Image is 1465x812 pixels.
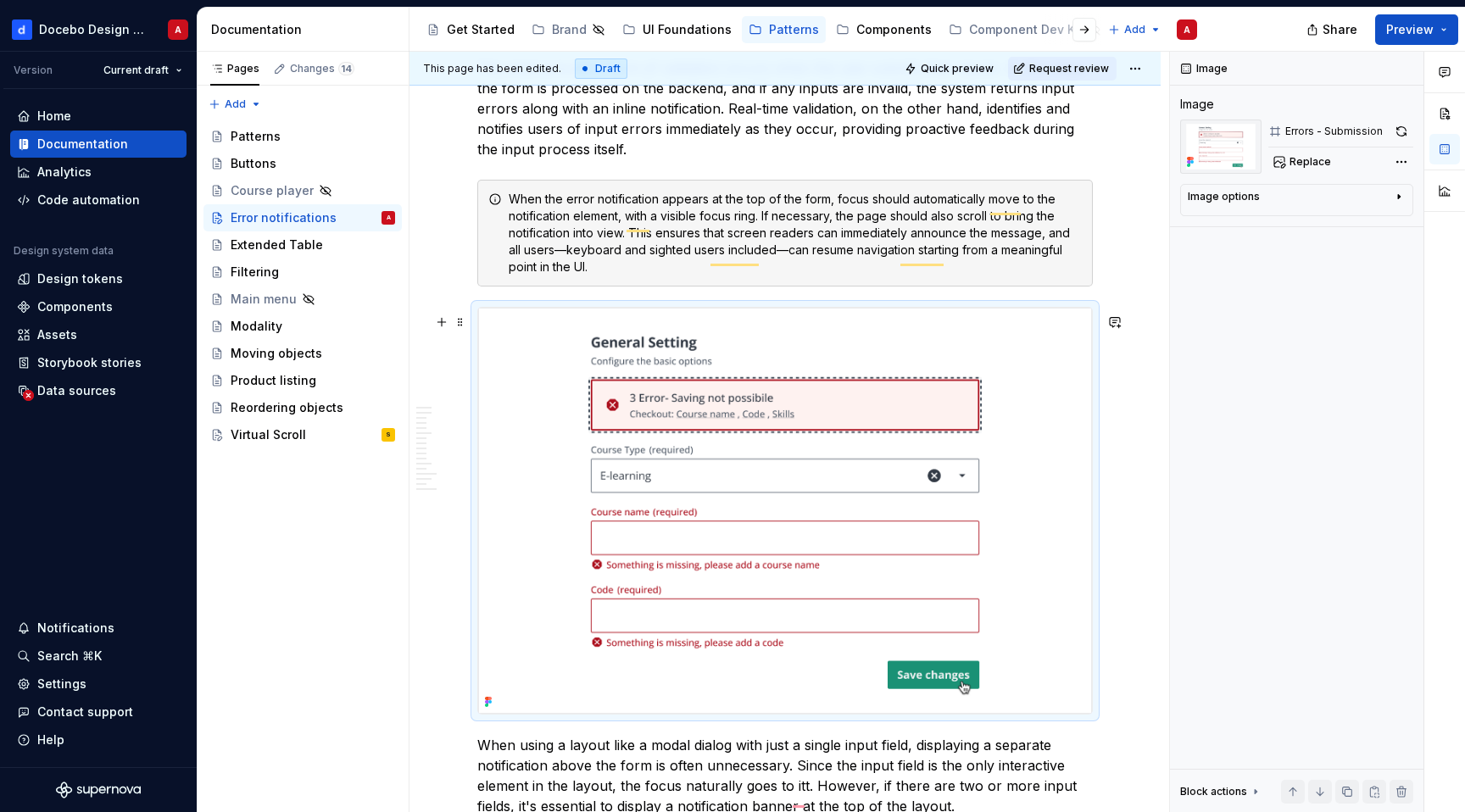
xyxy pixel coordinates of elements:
button: Request review [1008,57,1117,81]
a: UI Foundations [616,16,738,43]
a: Analytics [10,159,187,186]
div: Patterns [769,21,819,38]
a: Home [10,103,187,130]
button: Add [203,92,267,116]
div: A [387,209,391,226]
div: Changes [290,62,354,75]
div: Image options [1188,190,1260,203]
span: Request review [1029,62,1109,75]
svg: Supernova Logo [56,781,141,798]
div: Virtual Scroll [231,426,306,443]
a: Design tokens [10,265,187,292]
button: Replace [1268,150,1339,174]
div: Code automation [37,192,140,209]
span: Preview [1386,21,1434,38]
div: Page tree [203,123,402,448]
div: Components [856,21,932,38]
div: Errors - Submission [1285,125,1383,138]
div: A [1184,23,1190,36]
div: S [386,426,391,443]
button: Current draft [96,58,190,82]
a: Virtual ScrollS [203,421,402,448]
div: Notifications [37,620,114,637]
div: Documentation [37,136,128,153]
span: Share [1323,21,1357,38]
button: Docebo Design SystemA [3,11,193,47]
a: Patterns [742,16,826,43]
span: This page has been edited. [423,62,561,75]
span: Add [1124,23,1145,36]
div: Assets [37,326,77,343]
p: The most prevalent form of validation occurs when the user submits their inputs. At this stage, t... [477,58,1093,159]
button: Share [1298,14,1368,45]
div: Buttons [231,155,276,172]
a: Code automation [10,186,187,214]
a: Documentation [10,131,187,158]
a: Components [829,16,939,43]
div: When the error notification appears at the top of the form, focus should automatically move to th... [509,191,1082,275]
a: Assets [10,321,187,348]
a: Error notificationsA [203,204,402,231]
div: Component Dev Kit [969,21,1083,38]
div: Block actions [1180,780,1262,804]
img: e62b813d-2a6c-478d-aa99-9f5025c91ea7.png [478,308,1092,713]
div: Components [37,298,113,315]
a: Patterns [203,123,402,150]
a: Modality [203,313,402,340]
div: UI Foundations [643,21,732,38]
a: Extended Table [203,231,402,259]
a: Course player [203,177,402,204]
div: Patterns [231,128,281,145]
div: Home [37,108,71,125]
div: Search ⌘K [37,648,102,665]
button: Quick preview [900,57,1001,81]
div: Version [14,64,53,77]
a: Reordering objects [203,394,402,421]
a: Main menu [203,286,402,313]
a: Product listing [203,367,402,394]
div: Reordering objects [231,399,343,416]
div: Modality [231,318,282,335]
span: Quick preview [921,62,994,75]
div: Design system data [14,244,114,258]
button: Help [10,726,187,754]
div: Docebo Design System [39,21,148,38]
span: Current draft [103,64,169,77]
div: Documentation [211,21,402,38]
a: Brand [525,16,612,43]
div: Moving objects [231,345,322,362]
div: Pages [210,62,259,75]
div: Design tokens [37,270,123,287]
button: Search ⌘K [10,642,187,670]
span: 14 [338,62,354,75]
a: Storybook stories [10,349,187,376]
div: Storybook stories [37,354,142,371]
div: Block actions [1180,785,1247,798]
div: Main menu [231,291,297,308]
button: Notifications [10,615,187,642]
div: Settings [37,676,86,692]
div: Brand [552,21,587,38]
div: Page tree [420,13,1100,47]
img: e62b813d-2a6c-478d-aa99-9f5025c91ea7.png [1180,120,1262,174]
button: Contact support [10,698,187,726]
a: Settings [10,670,187,698]
div: Get Started [447,21,515,38]
button: Preview [1375,14,1458,45]
a: Data sources [10,377,187,404]
button: Add [1103,18,1167,42]
a: Get Started [420,16,521,43]
div: A [175,23,181,36]
a: Buttons [203,150,402,177]
div: Draft [575,58,627,79]
div: Error notifications [231,209,337,226]
div: Analytics [37,164,92,181]
a: Components [10,293,187,320]
img: 61bee0c3-d5fb-461c-8253-2d4ca6d6a773.png [12,19,32,40]
button: Image options [1188,190,1406,210]
div: Course player [231,182,314,199]
span: Add [225,97,246,111]
div: Extended Table [231,236,323,253]
div: Contact support [37,704,133,720]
